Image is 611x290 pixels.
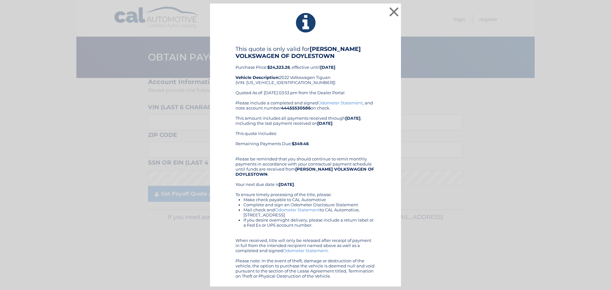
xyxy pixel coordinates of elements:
b: [DATE] [317,121,333,126]
b: $24,323.26 [267,65,290,70]
button: × [388,5,400,18]
a: Odometer Statement [283,248,328,253]
li: If you desire overnight delivery, please include a return label or a Fed Ex or UPS account number. [243,217,376,228]
b: [DATE] [320,65,335,70]
li: Mail check and to CAL Automotive, [STREET_ADDRESS] [243,207,376,217]
a: Odometer Statement [318,100,363,105]
div: Purchase Price: , effective until 2022 Volkswagen Tiguan (VIN: [US_VEHICLE_IDENTIFICATION_NUMBER]... [235,46,376,100]
b: $349.46 [292,141,309,146]
li: Make check payable to CAL Automotive [243,197,376,202]
b: [PERSON_NAME] VOLKSWAGEN OF DOYLESTOWN [235,46,361,60]
h4: This quote is only valid for [235,46,376,60]
b: [PERSON_NAME] VOLKSWAGEN OF DOYLESTOWN [235,166,374,177]
b: [DATE] [279,182,294,187]
strong: Vehicle Description: [235,75,279,80]
b: [DATE] [345,116,361,121]
b: 44455530586 [281,105,311,110]
a: Odometer Statement [275,207,320,212]
div: Please include a completed and signed , and note account number on check. This amount includes al... [235,100,376,279]
li: Complete and sign an Odometer Disclosure Statement [243,202,376,207]
div: This quote includes: Remaining Payments Due: [235,131,376,151]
